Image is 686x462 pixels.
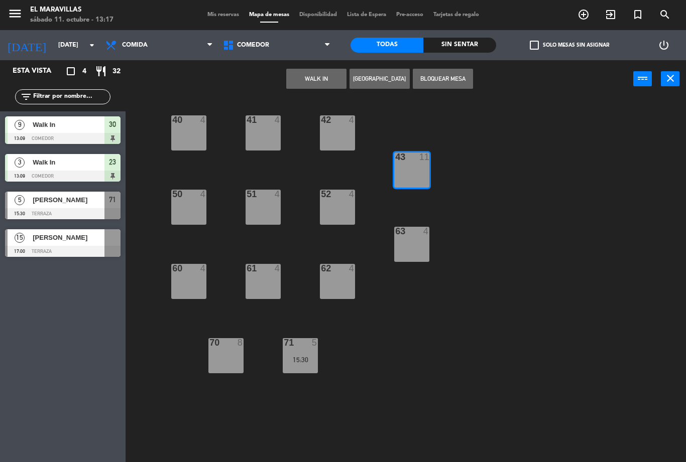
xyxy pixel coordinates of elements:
div: sábado 11. octubre - 13:17 [30,15,113,25]
span: Mis reservas [202,12,244,18]
div: 4 [200,190,206,199]
span: 23 [109,156,116,168]
div: 43 [395,152,396,162]
div: 4 [349,115,355,124]
div: 8 [238,338,244,347]
div: 70 [209,338,210,347]
div: 4 [275,264,281,273]
div: Todas [351,38,423,53]
div: 63 [395,227,396,236]
span: [PERSON_NAME] [33,232,104,243]
div: 4 [200,264,206,273]
span: Walk In [33,157,104,168]
div: 51 [247,190,247,199]
i: crop_square [65,65,77,77]
i: search [659,9,671,21]
span: BUSCAR [651,6,678,23]
i: menu [8,6,23,21]
div: 4 [349,190,355,199]
span: 3 [15,158,25,168]
i: turned_in_not [632,9,644,21]
i: filter_list [20,91,32,103]
button: Bloquear Mesa [413,69,473,89]
button: [GEOGRAPHIC_DATA] [350,69,410,89]
input: Filtrar por nombre... [32,91,110,102]
div: El Maravillas [30,5,113,15]
span: check_box_outline_blank [530,41,539,50]
span: Comida [122,42,148,49]
button: WALK IN [286,69,347,89]
div: Sin sentar [423,38,496,53]
span: 30 [109,118,116,130]
button: close [661,71,679,86]
span: [PERSON_NAME] [33,195,104,205]
i: close [664,72,676,84]
button: power_input [633,71,652,86]
div: 5 [312,338,318,347]
span: RESERVAR MESA [570,6,597,23]
span: 9 [15,120,25,130]
div: 11 [419,152,429,162]
span: Reserva especial [624,6,651,23]
span: Comedor [237,42,269,49]
span: Tarjetas de regalo [428,12,484,18]
span: 5 [15,195,25,205]
button: menu [8,6,23,25]
i: power_settings_new [658,39,670,51]
span: Mapa de mesas [244,12,294,18]
div: 15:30 [283,356,318,363]
span: Walk In [33,119,104,130]
div: 4 [200,115,206,124]
div: 60 [172,264,173,273]
span: Disponibilidad [294,12,342,18]
span: WALK IN [597,6,624,23]
i: exit_to_app [605,9,617,21]
span: Pre-acceso [391,12,428,18]
div: 61 [247,264,247,273]
span: 32 [112,66,121,77]
div: 41 [247,115,247,124]
div: 4 [275,115,281,124]
i: arrow_drop_down [86,39,98,51]
span: 15 [15,233,25,243]
label: Solo mesas sin asignar [530,41,609,50]
i: power_input [637,72,649,84]
div: 4 [275,190,281,199]
div: 4 [349,264,355,273]
div: Esta vista [5,65,72,77]
div: 50 [172,190,173,199]
div: 40 [172,115,173,124]
span: 71 [109,194,116,206]
span: Lista de Espera [342,12,391,18]
span: 4 [82,66,86,77]
i: add_circle_outline [578,9,590,21]
i: restaurant [95,65,107,77]
div: 4 [423,227,429,236]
